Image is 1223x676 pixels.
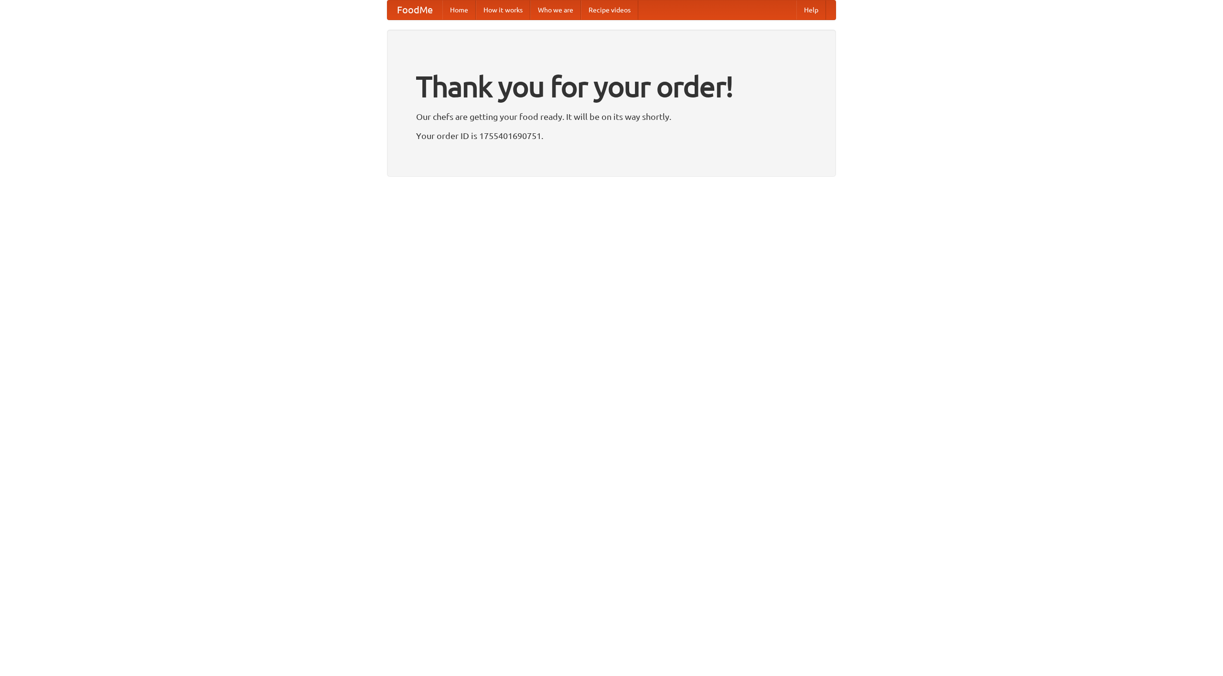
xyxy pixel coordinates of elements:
p: Our chefs are getting your food ready. It will be on its way shortly. [416,109,807,124]
p: Your order ID is 1755401690751. [416,129,807,143]
a: Help [796,0,826,20]
h1: Thank you for your order! [416,64,807,109]
a: FoodMe [387,0,442,20]
a: Home [442,0,476,20]
a: Who we are [530,0,581,20]
a: Recipe videos [581,0,638,20]
a: How it works [476,0,530,20]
